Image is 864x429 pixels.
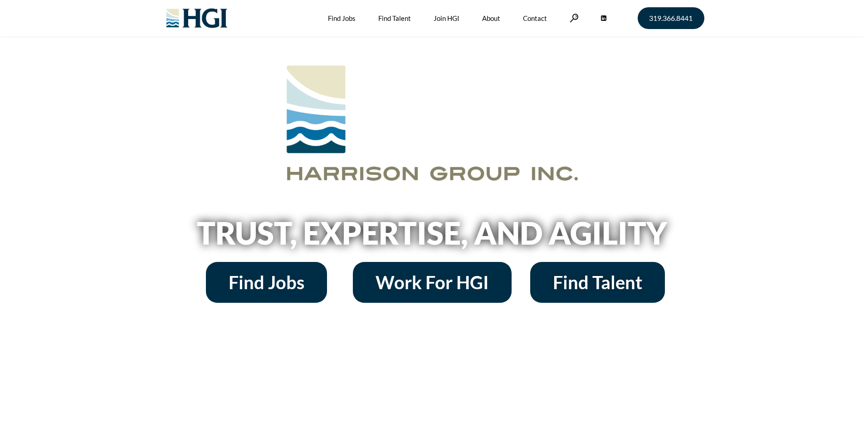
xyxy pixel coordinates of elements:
[206,262,327,303] a: Find Jobs
[649,15,693,22] span: 319.366.8441
[638,7,704,29] a: 319.366.8441
[553,273,642,291] span: Find Talent
[353,262,512,303] a: Work For HGI
[174,217,691,248] h2: Trust, Expertise, and Agility
[570,14,579,22] a: Search
[229,273,304,291] span: Find Jobs
[376,273,489,291] span: Work For HGI
[530,262,665,303] a: Find Talent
